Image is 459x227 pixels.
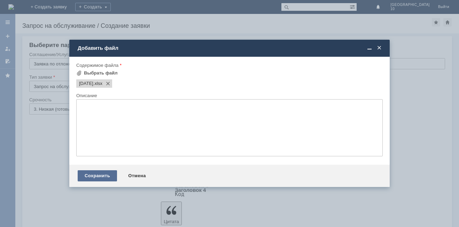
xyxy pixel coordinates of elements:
span: Свернуть (Ctrl + M) [366,45,373,51]
span: Закрыть [376,45,383,51]
span: 19.09.2025.xlsx [93,81,102,86]
div: Выбрать файл [84,70,118,76]
div: Цыган [PERSON_NAME]/ Добрый вечер ! Прошу удалить чеки во вложении [3,3,102,14]
span: 19.09.2025.xlsx [79,81,93,86]
div: Добавить файл [78,45,383,51]
div: Содержимое файла [76,63,381,68]
div: Описание [76,93,381,98]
